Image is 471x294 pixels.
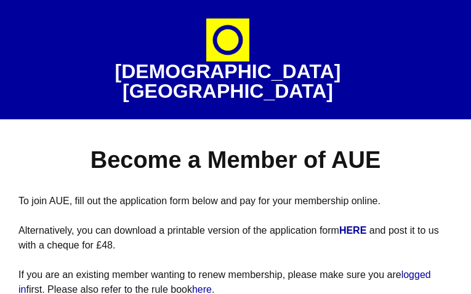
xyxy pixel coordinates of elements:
[18,145,453,175] h1: Become a Member of AUE
[18,194,453,209] p: To join AUE, fill out the application form below and pay for your membership online.
[206,18,249,62] img: circle-e1448293145835.png
[339,225,366,236] strong: HERE
[339,225,369,236] a: HERE
[18,223,453,253] p: Alternatively, you can download a printable version of the application form and post it to us wit...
